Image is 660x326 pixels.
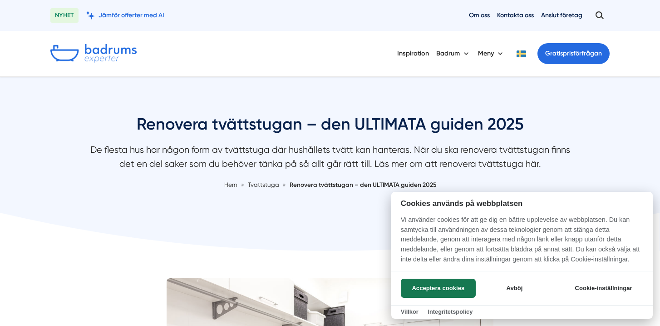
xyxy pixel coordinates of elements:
[564,279,643,298] button: Cookie-inställningar
[401,279,476,298] button: Acceptera cookies
[428,308,473,315] a: Integritetspolicy
[391,199,653,208] h2: Cookies används på webbplatsen
[478,279,551,298] button: Avböj
[401,308,419,315] a: Villkor
[391,215,653,271] p: Vi använder cookies för att ge dig en bättre upplevelse av webbplatsen. Du kan samtycka till anvä...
